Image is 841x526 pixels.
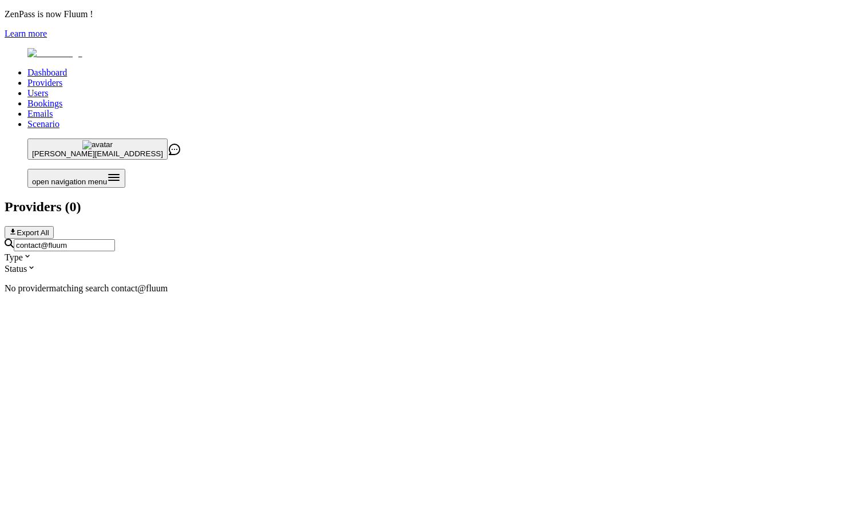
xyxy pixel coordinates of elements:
[5,263,836,274] div: Status
[5,226,54,239] button: Export All
[27,169,125,188] button: Open menu
[14,239,115,251] input: Search by email or name
[27,48,82,58] img: Fluum Logo
[27,88,48,98] a: Users
[5,29,47,38] a: Learn more
[5,283,836,294] p: No provider matching search contact@fluum
[32,177,107,186] span: open navigation menu
[27,109,53,118] a: Emails
[27,68,67,77] a: Dashboard
[5,199,836,215] h2: Providers ( 0 )
[5,9,836,19] p: ZenPass is now Fluum !
[27,78,62,88] a: Providers
[27,139,168,160] button: avatar[PERSON_NAME][EMAIL_ADDRESS]
[5,251,836,263] div: Type
[27,98,62,108] a: Bookings
[82,140,113,149] img: avatar
[27,119,59,129] a: Scenario
[32,149,163,158] span: [PERSON_NAME][EMAIL_ADDRESS]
